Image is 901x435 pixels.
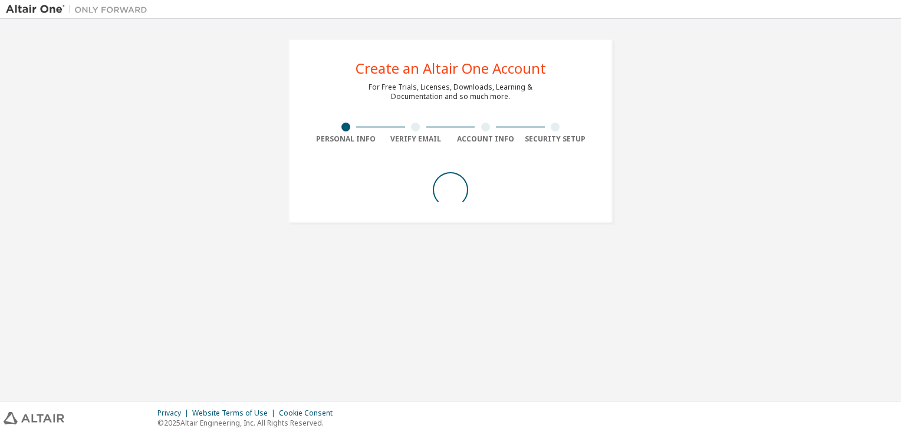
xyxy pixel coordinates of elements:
[4,412,64,424] img: altair_logo.svg
[157,408,192,418] div: Privacy
[279,408,340,418] div: Cookie Consent
[6,4,153,15] img: Altair One
[521,134,591,144] div: Security Setup
[450,134,521,144] div: Account Info
[192,408,279,418] div: Website Terms of Use
[157,418,340,428] p: © 2025 Altair Engineering, Inc. All Rights Reserved.
[369,83,532,101] div: For Free Trials, Licenses, Downloads, Learning & Documentation and so much more.
[381,134,451,144] div: Verify Email
[311,134,381,144] div: Personal Info
[356,61,546,75] div: Create an Altair One Account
